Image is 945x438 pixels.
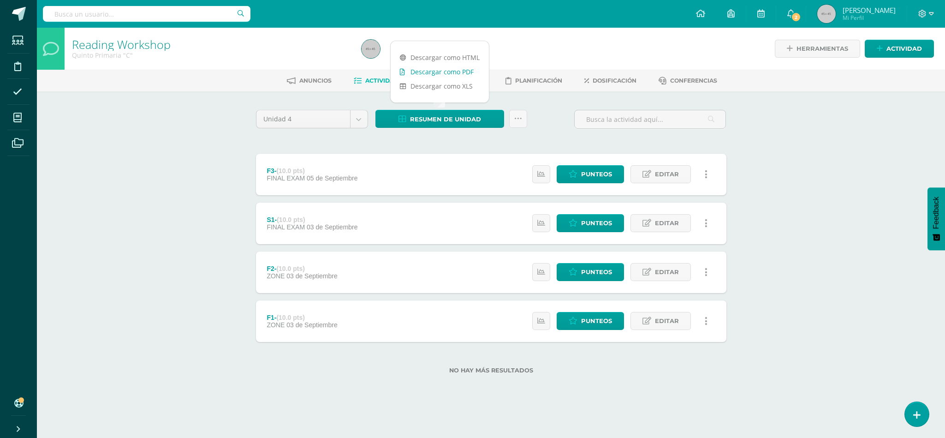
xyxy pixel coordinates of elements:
a: Resumen de unidad [375,110,504,128]
span: Punteos [581,166,612,183]
span: Herramientas [796,40,848,57]
span: ZONE [267,272,285,280]
div: F3- [267,167,357,174]
h1: Reading Workshop [72,38,351,51]
span: ZONE [267,321,285,329]
span: Actividades [365,77,406,84]
span: 05 de Septiembre [307,174,358,182]
span: Anuncios [299,77,332,84]
a: Descargar como HTML [391,50,489,65]
input: Busca la actividad aquí... [575,110,725,128]
span: Editar [655,312,679,330]
a: Conferencias [659,73,717,88]
strong: (10.0 pts) [276,167,304,174]
span: [PERSON_NAME] [843,6,896,15]
a: Actividad [865,40,934,58]
a: Punteos [557,263,624,281]
a: Punteos [557,165,624,183]
span: Actividad [886,40,922,57]
a: Punteos [557,214,624,232]
span: Unidad 4 [263,110,343,128]
img: 45x45 [817,5,836,23]
a: Punteos [557,312,624,330]
span: Planificación [515,77,562,84]
span: Punteos [581,264,612,281]
a: Reading Workshop [72,36,171,52]
span: Editar [655,166,679,183]
a: Descargar como XLS [391,79,489,93]
strong: (10.0 pts) [277,216,305,223]
div: Quinto Primaria 'C' [72,51,351,60]
span: Editar [655,215,679,232]
div: S1- [267,216,357,223]
span: FINAL EXAM [267,174,305,182]
a: Planificación [505,73,562,88]
a: Anuncios [287,73,332,88]
span: Punteos [581,312,612,330]
label: No hay más resultados [256,367,726,374]
span: Editar [655,264,679,281]
a: Descargar como PDF [391,65,489,79]
strong: (10.0 pts) [276,314,304,321]
span: FINAL EXAM [267,223,305,231]
span: Mi Perfil [843,14,896,22]
div: F1- [267,314,337,321]
span: 2 [791,12,801,22]
span: 03 de Septiembre [286,321,338,329]
span: Punteos [581,215,612,232]
span: 03 de Septiembre [307,223,358,231]
input: Busca un usuario... [43,6,250,22]
a: Actividades [354,73,406,88]
span: Feedback [932,197,940,229]
button: Feedback - Mostrar encuesta [927,187,945,250]
span: Resumen de unidad [410,111,481,128]
div: F2- [267,265,337,272]
img: 45x45 [362,40,380,58]
span: Conferencias [670,77,717,84]
span: Dosificación [593,77,636,84]
strong: (10.0 pts) [276,265,304,272]
a: Dosificación [584,73,636,88]
a: Unidad 4 [256,110,368,128]
a: Herramientas [775,40,860,58]
span: 03 de Septiembre [286,272,338,280]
